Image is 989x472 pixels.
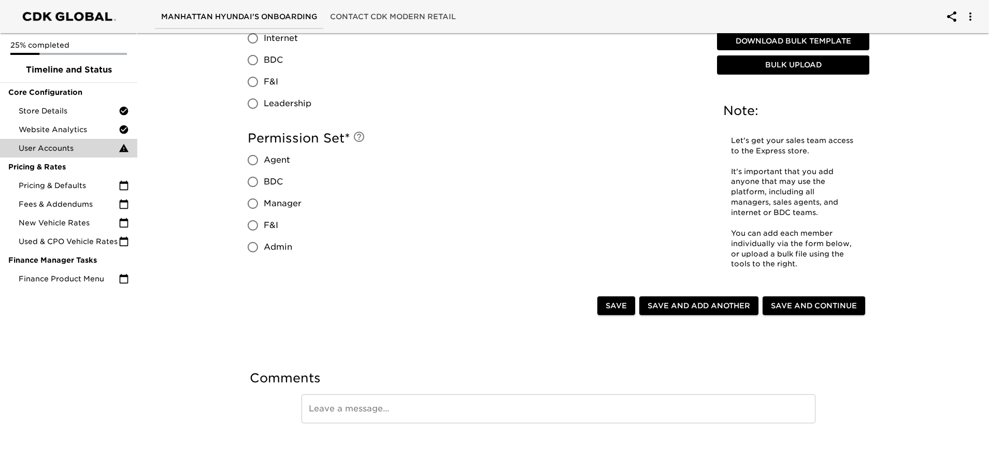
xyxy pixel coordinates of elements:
button: account of current user [939,4,964,29]
span: Contact CDK Modern Retail [330,10,456,23]
button: Save and Continue [763,296,865,316]
span: Finance Manager Tasks [8,255,129,265]
span: Bulk Upload [721,59,865,71]
p: 25% completed [10,40,127,50]
span: Store Details [19,106,119,116]
h5: Permission Set [248,130,705,147]
button: Save and Add Another [639,296,758,316]
span: Finance Product Menu [19,274,119,284]
span: Manhattan Hyundai's Onboarding [161,10,318,23]
span: User Accounts [19,143,119,153]
span: Agent [264,154,290,166]
span: BDC [264,54,283,66]
p: It's important that you add anyone that may use the platform, including all managers, sales agent... [731,166,855,218]
span: Internet [264,32,298,45]
p: You can add each member individually via the form below, or upload a bulk file using the tools to... [731,228,855,269]
button: Download Bulk Template [717,31,869,50]
span: New Vehicle Rates [19,218,119,228]
span: Save [606,299,627,312]
span: Core Configuration [8,87,129,97]
span: Website Analytics [19,124,119,135]
button: Save [597,296,635,316]
span: Leadership [264,97,311,110]
span: Save and Continue [771,299,857,312]
span: Admin [264,241,292,253]
p: Let's get your sales team access to the Express store. [731,135,855,156]
span: BDC [264,176,283,188]
span: Manager [264,197,302,210]
span: Used & CPO Vehicle Rates [19,236,119,247]
span: Pricing & Rates [8,162,129,172]
h5: Note: [723,102,863,119]
span: F&I [264,76,278,88]
span: Download Bulk Template [721,34,865,47]
span: Pricing & Defaults [19,180,119,191]
span: Timeline and Status [8,64,129,76]
span: Fees & Addendums [19,199,119,209]
span: Save and Add Another [648,299,750,312]
button: account of current user [958,4,983,29]
button: Bulk Upload [717,55,869,75]
span: F&I [264,219,278,232]
h5: Comments [250,370,867,387]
